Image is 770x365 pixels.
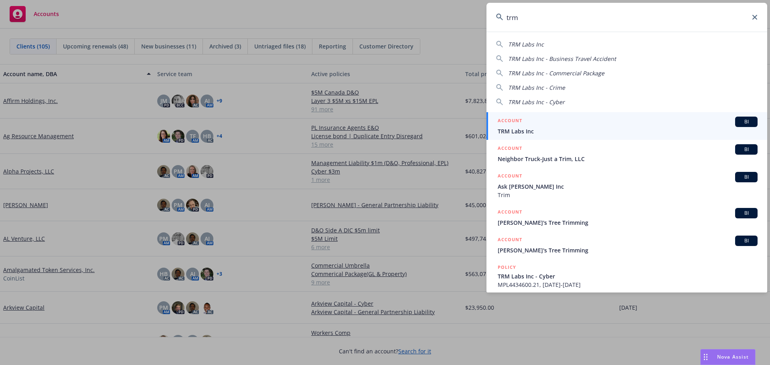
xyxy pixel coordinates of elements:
span: TRM Labs Inc - Crime [508,84,565,91]
span: BI [738,237,754,244]
span: TRM Labs Inc [498,127,758,135]
button: Nova Assist [700,349,756,365]
input: Search... [486,3,767,32]
a: POLICYTRM Labs Inc - CyberMPL4434600.21, [DATE]-[DATE] [486,259,767,293]
h5: POLICY [498,263,516,271]
div: Drag to move [701,349,711,365]
a: ACCOUNTBIAsk [PERSON_NAME] IncTrim [486,167,767,204]
span: TRM Labs Inc - Commercial Package [508,69,604,77]
span: [PERSON_NAME]'s Tree Trimming [498,246,758,254]
h5: ACCOUNT [498,144,522,154]
span: TRM Labs Inc [508,40,544,48]
span: BI [738,118,754,125]
span: TRM Labs Inc - Business Travel Accident [508,55,616,63]
span: BI [738,146,754,153]
a: ACCOUNTBINeighbor Truck-Just a Trim, LLC [486,140,767,167]
span: TRM Labs Inc - Cyber [498,272,758,280]
h5: ACCOUNT [498,117,522,126]
span: Ask [PERSON_NAME] Inc [498,182,758,191]
span: Trim [498,191,758,199]
span: BI [738,173,754,181]
span: BI [738,210,754,217]
span: MPL4434600.21, [DATE]-[DATE] [498,280,758,289]
a: ACCOUNTBI[PERSON_NAME]'s Tree Trimming [486,231,767,259]
span: Neighbor Truck-Just a Trim, LLC [498,155,758,163]
h5: ACCOUNT [498,236,522,245]
span: [PERSON_NAME]'s Tree Trimming [498,218,758,227]
h5: ACCOUNT [498,208,522,218]
span: Nova Assist [717,353,749,360]
span: TRM Labs Inc - Cyber [508,98,565,106]
a: ACCOUNTBITRM Labs Inc [486,112,767,140]
h5: ACCOUNT [498,172,522,181]
a: ACCOUNTBI[PERSON_NAME]'s Tree Trimming [486,204,767,231]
